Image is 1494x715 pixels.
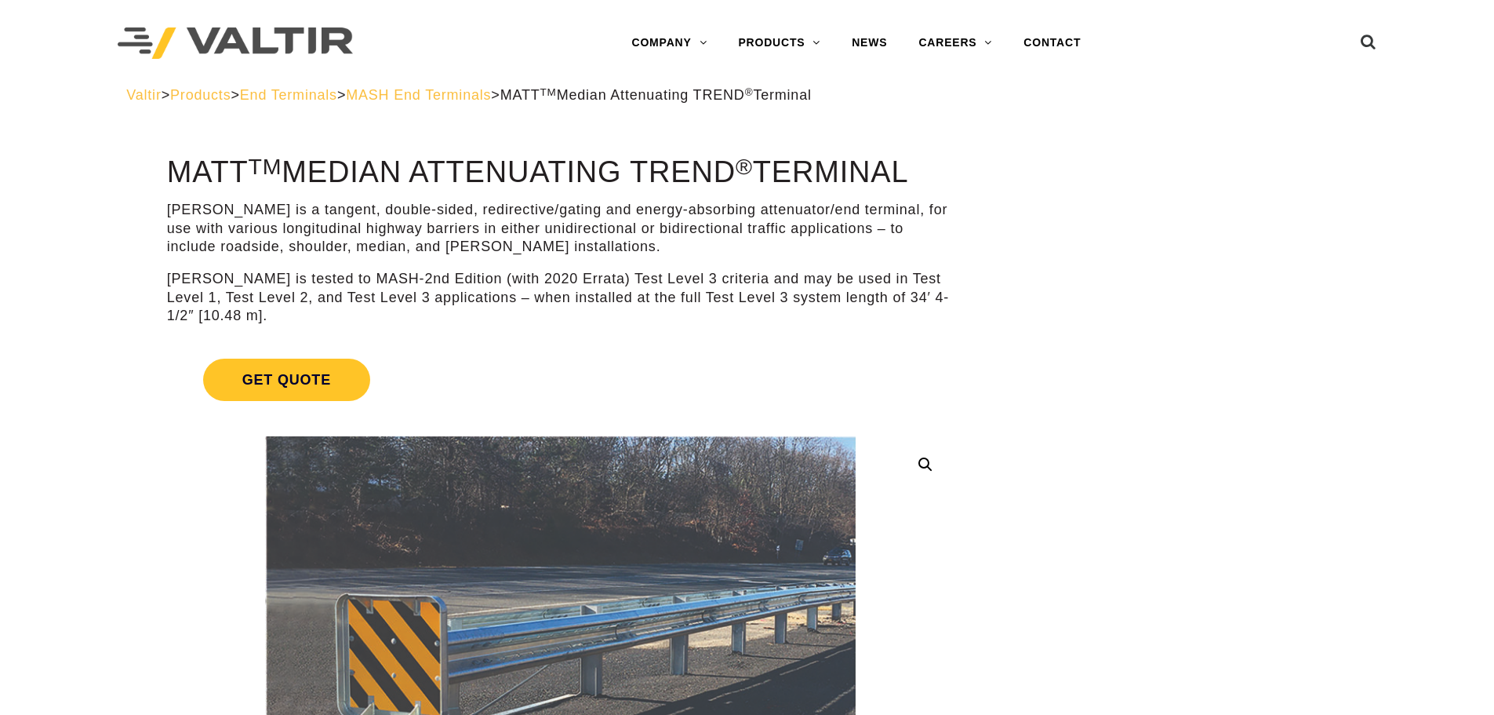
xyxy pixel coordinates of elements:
[167,156,954,189] h1: MATT Median Attenuating TREND Terminal
[722,27,836,59] a: PRODUCTS
[540,86,557,98] sup: TM
[1008,27,1096,59] a: CONTACT
[167,340,954,420] a: Get Quote
[170,87,231,103] a: Products
[500,87,812,103] span: MATT Median Attenuating TREND Terminal
[911,451,940,479] a: 🔍
[249,154,282,179] sup: TM
[346,87,491,103] a: MASH End Terminals
[167,201,954,256] p: [PERSON_NAME] is a tangent, double-sided, redirective/gating and energy-absorbing attenuator/end ...
[736,154,753,179] sup: ®
[203,359,370,401] span: Get Quote
[903,27,1008,59] a: CAREERS
[240,87,337,103] a: End Terminals
[126,87,161,103] a: Valtir
[836,27,903,59] a: NEWS
[126,86,1368,104] div: > > > >
[616,27,722,59] a: COMPANY
[745,86,754,98] sup: ®
[167,270,954,325] p: [PERSON_NAME] is tested to MASH-2nd Edition (with 2020 Errata) Test Level 3 criteria and may be u...
[118,27,353,60] img: Valtir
